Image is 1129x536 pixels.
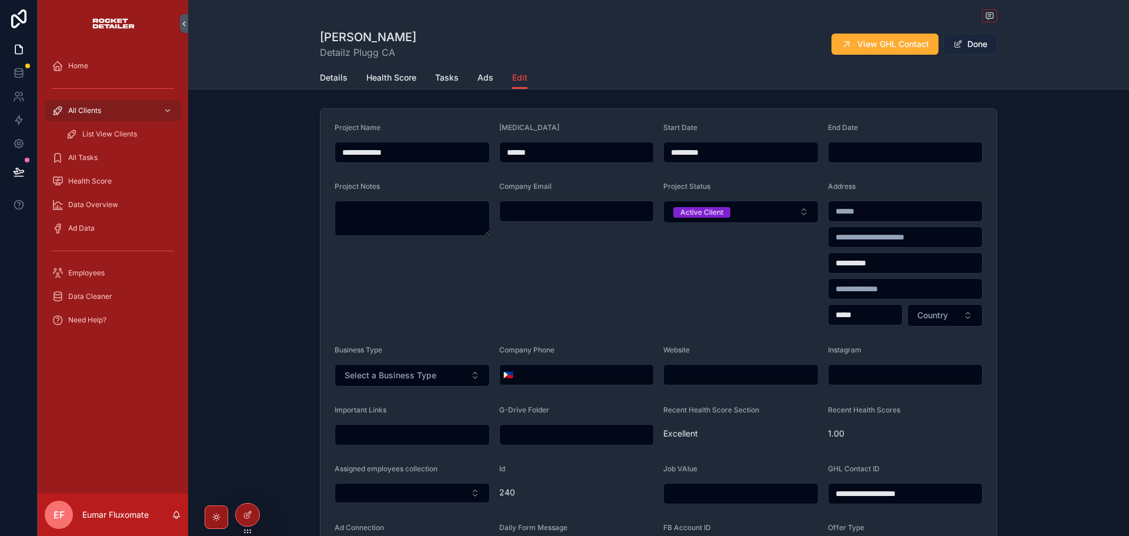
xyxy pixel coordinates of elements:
[335,182,380,191] span: Project Notes
[68,153,98,162] span: All Tasks
[917,309,948,321] span: Country
[499,523,567,532] span: Daily Form Message
[680,207,723,218] div: Active Client
[82,509,149,521] p: Eumar Fluxomate
[828,182,856,191] span: Address
[335,123,380,132] span: Project Name
[663,428,819,440] span: Excellent
[54,508,65,522] span: EF
[499,345,555,354] span: Company Phone
[512,67,527,89] a: Edit
[335,364,490,387] button: Select Button
[499,464,505,473] span: Id
[499,405,549,414] span: G-Drive Folder
[435,72,459,84] span: Tasks
[68,61,88,71] span: Home
[45,309,181,331] a: Need Help?
[435,67,459,91] a: Tasks
[828,345,861,354] span: Instagram
[68,177,112,186] span: Health Score
[477,67,493,91] a: Ads
[828,523,864,532] span: Offer Type
[512,72,527,84] span: Edit
[907,304,983,327] button: Select Button
[663,405,759,414] span: Recent Health Score Section
[499,123,559,132] span: [MEDICAL_DATA]
[335,345,382,354] span: Business Type
[335,483,490,503] button: Select Button
[320,72,348,84] span: Details
[320,67,348,91] a: Details
[320,29,416,45] h1: [PERSON_NAME]
[499,487,654,498] span: 240
[663,345,690,354] span: Website
[45,218,181,239] a: Ad Data
[335,523,384,532] span: Ad Connection
[45,286,181,307] a: Data Cleaner
[45,262,181,284] a: Employees
[68,268,105,278] span: Employees
[38,47,188,346] div: scrollable content
[828,428,983,440] span: 1.00
[663,523,711,532] span: FB Account ID
[45,55,181,76] a: Home
[45,171,181,192] a: Health Score
[828,464,880,473] span: GHL Contact ID
[320,45,416,59] span: Detailz Plugg CA
[366,67,416,91] a: Health Score
[943,34,997,55] button: Done
[91,14,135,33] img: App logo
[345,369,436,381] span: Select a Business Type
[45,194,181,215] a: Data Overview
[45,147,181,168] a: All Tasks
[831,34,938,55] button: View GHL Contact
[45,100,181,121] a: All Clients
[663,464,697,473] span: Job VAlue
[68,200,118,209] span: Data Overview
[68,224,95,233] span: Ad Data
[663,123,697,132] span: Start Date
[663,182,710,191] span: Project Status
[828,405,900,414] span: Recent Health Scores
[366,72,416,84] span: Health Score
[500,364,517,385] button: Select Button
[477,72,493,84] span: Ads
[503,369,513,381] span: 🇵🇭
[335,464,437,473] span: Assigned employees collection
[68,292,112,301] span: Data Cleaner
[68,315,106,325] span: Need Help?
[335,405,386,414] span: Important Links
[68,106,101,115] span: All Clients
[663,201,819,223] button: Select Button
[499,182,552,191] span: Company Email
[857,38,929,50] span: View GHL Contact
[828,123,858,132] span: End Date
[82,129,137,139] span: List View Clients
[59,124,181,145] a: List View Clients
